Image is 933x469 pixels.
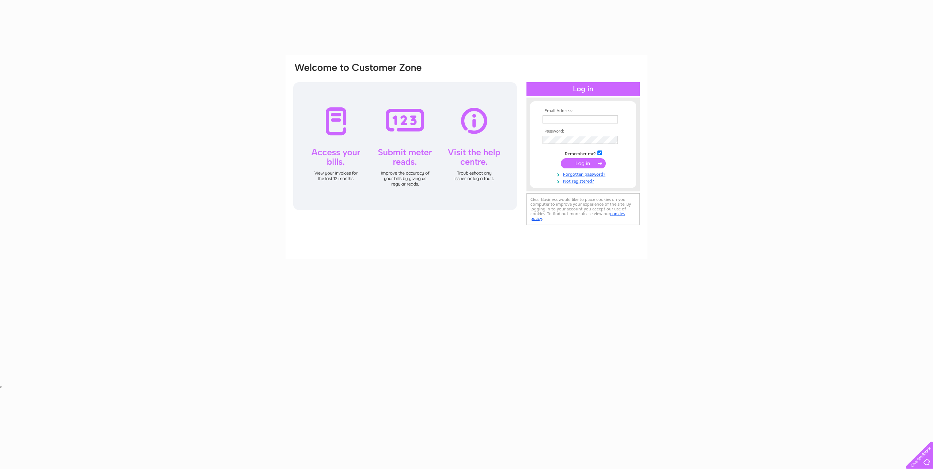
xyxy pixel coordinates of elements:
input: Submit [561,158,606,168]
a: Not registered? [543,177,626,184]
th: Email Address: [541,108,626,114]
div: Clear Business would like to place cookies on your computer to improve your experience of the sit... [526,193,640,225]
td: Remember me? [541,149,626,157]
a: cookies policy [530,211,625,221]
th: Password: [541,129,626,134]
a: Forgotten password? [543,170,626,177]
